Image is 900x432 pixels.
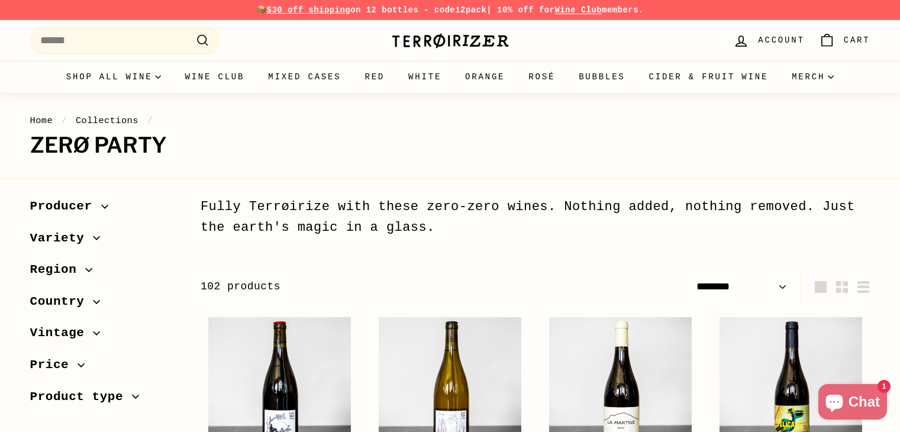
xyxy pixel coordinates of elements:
[30,194,182,225] button: Producer
[30,196,101,217] span: Producer
[7,61,894,93] div: Primary
[815,384,891,423] inbox-online-store-chat: Shopify online store chat
[812,23,878,58] a: Cart
[30,257,182,289] button: Region
[30,355,78,375] span: Price
[353,61,396,93] a: Red
[726,23,811,58] a: Account
[30,225,182,257] button: Variety
[256,61,353,93] a: Mixed Cases
[780,61,846,93] summary: Merch
[30,387,133,407] span: Product type
[844,34,870,47] span: Cart
[201,196,870,238] div: Fully Terrøirize with these zero-zero wines. Nothing added, nothing removed. Just the earth's mag...
[30,320,182,352] button: Vintage
[173,61,256,93] a: Wine Club
[30,352,182,384] button: Price
[54,61,173,93] summary: Shop all wine
[144,115,156,126] span: /
[30,115,53,126] a: Home
[554,5,602,15] a: Wine Club
[517,61,567,93] a: Rosé
[30,4,870,17] p: 📦 on 12 bottles - code | 10% off for members.
[30,134,870,157] h1: Zerø Party
[30,260,86,280] span: Region
[30,289,182,321] button: Country
[201,278,536,295] div: 102 products
[267,5,351,15] span: $30 off shipping
[30,323,93,343] span: Vintage
[76,115,138,126] a: Collections
[30,292,93,312] span: Country
[455,5,486,15] strong: 12pack
[453,61,517,93] a: Orange
[396,61,453,93] a: White
[30,384,182,416] button: Product type
[567,61,637,93] a: Bubbles
[30,228,93,249] span: Variety
[758,34,804,47] span: Account
[59,115,70,126] span: /
[30,114,870,128] nav: breadcrumbs
[637,61,780,93] a: Cider & Fruit Wine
